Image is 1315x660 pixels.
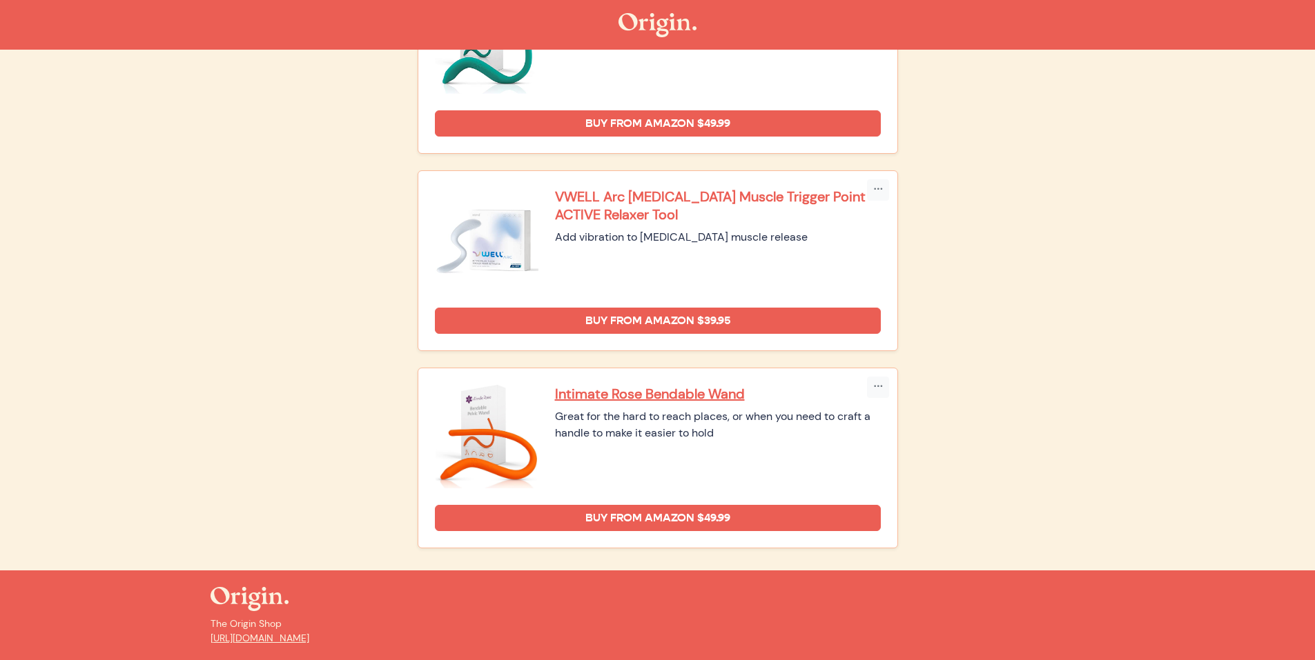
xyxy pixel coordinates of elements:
[555,408,881,441] div: Great for the hard to reach places, or when you need to craft a handle to make it easier to hold
[555,385,881,403] a: Intimate Rose Bendable Wand
[435,188,538,291] img: VWELL Arc Pelvic Floor Muscle Trigger Point ACTIVE Relaxer Tool
[555,188,881,223] a: VWELL Arc [MEDICAL_DATA] Muscle Trigger Point ACTIVE Relaxer Tool
[211,632,309,644] a: [URL][DOMAIN_NAME]
[618,13,697,37] img: The Origin Shop
[435,385,538,488] img: Intimate Rose Bendable Wand
[435,505,881,531] a: Buy from Amazon $49.99
[555,229,881,246] div: Add vibration to [MEDICAL_DATA] muscle release
[435,308,881,334] a: Buy from Amazon $39.95
[435,110,881,137] a: Buy from Amazon $49.99
[211,587,289,611] img: The Origin Shop
[211,617,1105,646] p: The Origin Shop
